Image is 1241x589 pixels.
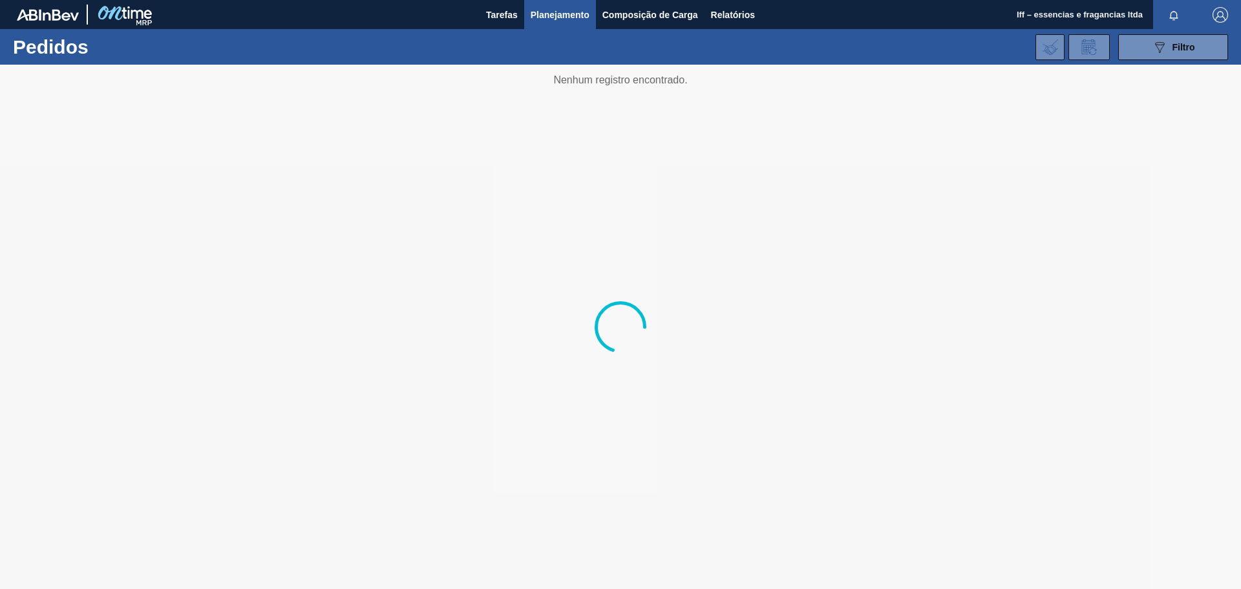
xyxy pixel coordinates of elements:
[1172,42,1195,52] span: Filtro
[13,39,206,54] h1: Pedidos
[1153,6,1194,24] button: Notificações
[1035,34,1065,60] div: Importar Negociações dos Pedidos
[1213,7,1228,23] img: Logout
[1068,34,1110,60] div: Solicitação de Revisão de Pedidos
[602,7,698,23] span: Composição de Carga
[1118,34,1228,60] button: Filtro
[486,7,518,23] span: Tarefas
[17,9,79,21] img: TNhmsLtSVTkK8tSr43FrP2fwEKptu5GPRR3wAAAABJRU5ErkJggg==
[711,7,755,23] span: Relatórios
[531,7,589,23] span: Planejamento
